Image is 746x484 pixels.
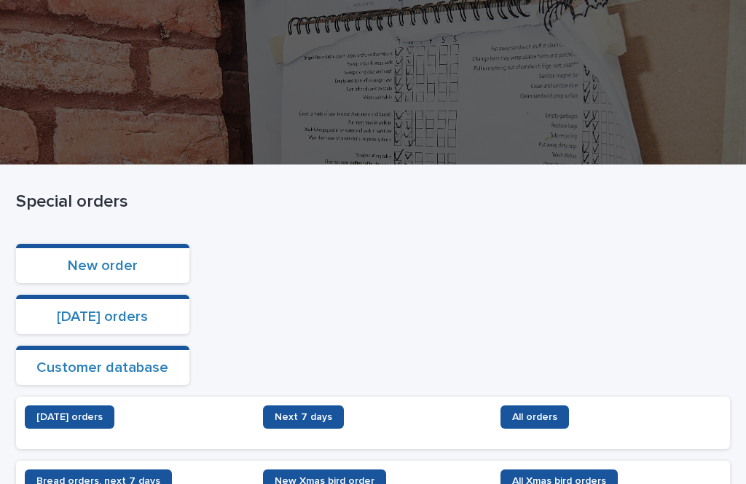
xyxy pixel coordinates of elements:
a: New order [68,258,138,273]
span: [DATE] orders [36,412,103,422]
a: Next 7 days [263,405,344,429]
span: Next 7 days [275,412,332,422]
a: Customer database [36,360,168,375]
a: All orders [500,405,569,429]
a: [DATE] orders [25,405,114,429]
p: Special orders [16,191,724,213]
a: [DATE] orders [57,309,148,324]
span: All orders [512,412,557,422]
